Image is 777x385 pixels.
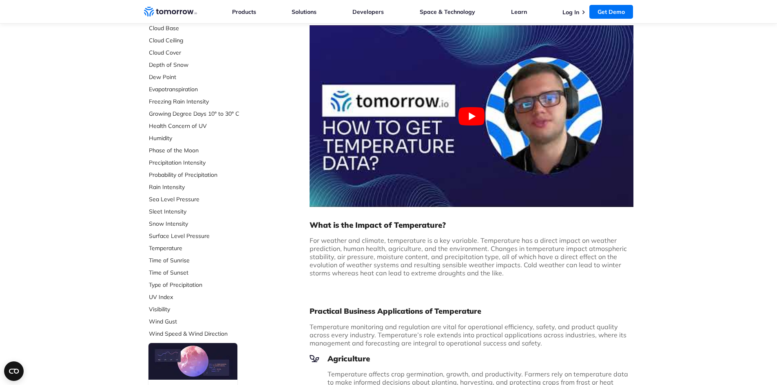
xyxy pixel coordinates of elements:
p: Temperature monitoring and regulation are vital for operational efficiency, safety, and product q... [310,323,633,347]
a: Dew Point [149,73,257,81]
a: Wind Gust [149,317,257,326]
a: Probability of Precipitation [149,171,257,179]
a: Time of Sunrise [149,256,257,264]
a: Evapotranspiration [149,85,257,93]
a: Log In [562,9,579,16]
a: Products [232,8,256,15]
a: Wind Speed & Wind Direction [149,330,257,338]
a: Freezing Rain Intensity [149,97,257,106]
p: For weather and climate, temperature is a key variable. Temperature has a direct impact on weathe... [310,236,633,277]
a: Cloud Cover [149,48,257,57]
a: Cloud Base [149,24,257,32]
a: Phase of the Moon [149,146,257,154]
a: Surface Level Pressure [149,232,257,240]
a: Sea Level Pressure [149,195,257,203]
a: Type of Precipitation [149,281,257,289]
a: Cloud Ceiling [149,36,257,44]
h3: Agriculture [310,354,633,363]
a: Sleet Intensity [149,207,257,216]
a: Depth of Snow [149,61,257,69]
a: Get Demo [589,5,633,19]
a: Rain Intensity [149,183,257,191]
a: Health Concern of UV [149,122,257,130]
a: Time of Sunset [149,268,257,277]
a: Snow Intensity [149,220,257,228]
h2: Practical Business Applications of Temperature [310,306,633,316]
button: Open CMP widget [4,361,24,381]
a: Visibility [149,305,257,313]
a: Growing Degree Days 10° to 30° C [149,110,257,118]
a: Developers [352,8,384,15]
a: Precipitation Intensity [149,158,257,167]
h3: What is the Impact of Temperature? [310,220,633,230]
button: Play Youtube video [310,25,633,207]
a: Temperature [149,244,257,252]
a: Learn [511,8,527,15]
a: Space & Technology [420,8,475,15]
a: Solutions [292,8,317,15]
a: Humidity [149,134,257,142]
a: Home link [144,6,197,18]
a: UV Index [149,293,257,301]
